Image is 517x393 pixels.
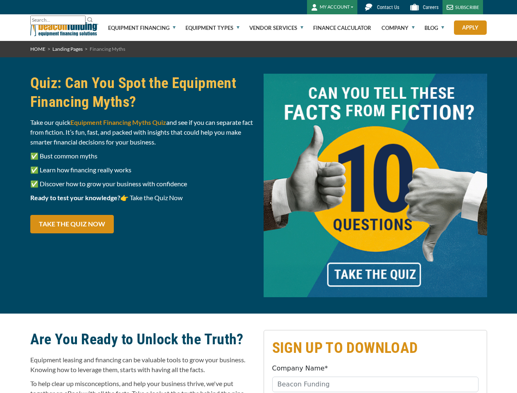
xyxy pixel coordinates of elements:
input: Beacon Funding [272,377,479,392]
input: Search [30,16,86,25]
a: Apply [454,20,487,35]
a: Clear search text [77,17,84,24]
p: 👉 Take the Quiz Now [30,193,254,203]
a: Finance Calculator [313,15,371,41]
a: Company [382,15,415,41]
span: Financing Myths [90,46,125,52]
a: Vendor Services [249,15,303,41]
h2: Are You Ready to Unlock the Truth? [30,330,254,349]
p: ✅ Learn how financing really works [30,165,254,175]
span: Careers [423,5,438,10]
label: Company Name* [272,364,328,373]
strong: Ready to test your knowledge? [30,194,120,201]
a: Equipment Financing [108,15,176,41]
a: HOME [30,46,45,52]
h2: SIGN UP TO DOWNLOAD [272,339,479,357]
a: Landing Pages [52,46,83,52]
img: Search [87,16,93,23]
h2: Quiz: Can You Spot the Equipment Financing Myths? [30,74,254,111]
p: ✅ Bust common myths [30,151,254,161]
span: Equipment leasing and financing can be valuable tools to grow your business. Knowing how to lever... [30,356,245,373]
p: ✅ Discover how to grow your business with confidence [30,179,254,189]
a: Equipment Types [185,15,239,41]
img: Beacon Funding Corporation logo [30,14,98,41]
a: Take the Quiz Now [30,215,114,233]
a: Can you tall these facts from fiction take the quiz [264,181,487,188]
strong: Equipment Financing Myths Quiz [70,118,166,126]
img: Can you tall these facts from fiction take the quiz [264,74,487,297]
p: Take our quick and see if you can separate fact from fiction. It’s fun, fast, and packed with ins... [30,117,254,147]
span: Contact Us [377,5,399,10]
a: Blog [424,15,444,41]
